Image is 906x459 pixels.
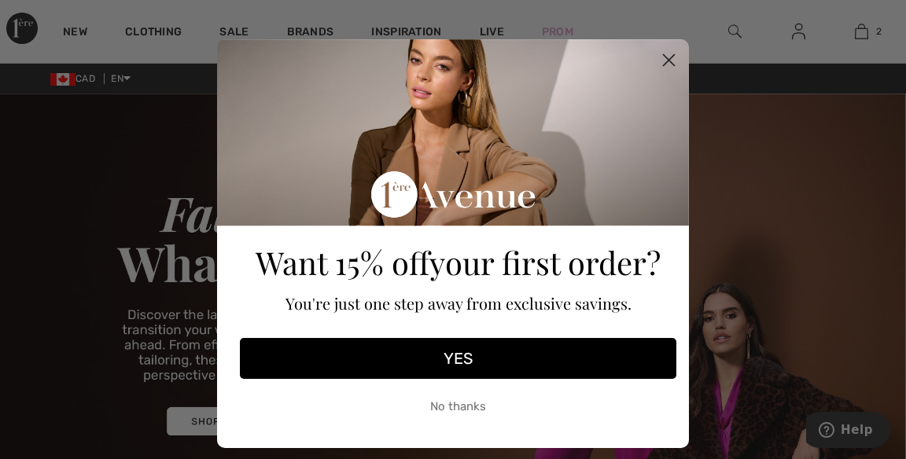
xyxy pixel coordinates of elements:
[240,387,676,426] button: No thanks
[655,46,683,74] button: Close dialog
[285,292,632,314] span: You're just one step away from exclusive savings.
[256,241,429,283] span: Want 15% off
[35,11,67,25] span: Help
[429,241,661,283] span: your first order?
[240,338,676,379] button: YES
